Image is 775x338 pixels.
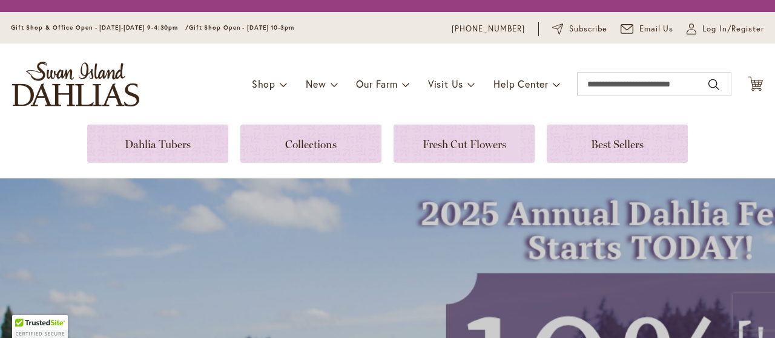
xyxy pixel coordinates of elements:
[252,77,275,90] span: Shop
[552,23,607,35] a: Subscribe
[708,75,719,94] button: Search
[11,24,189,31] span: Gift Shop & Office Open - [DATE]-[DATE] 9-4:30pm /
[569,23,607,35] span: Subscribe
[702,23,764,35] span: Log In/Register
[687,23,764,35] a: Log In/Register
[12,315,68,338] div: TrustedSite Certified
[356,77,397,90] span: Our Farm
[493,77,549,90] span: Help Center
[621,23,674,35] a: Email Us
[639,23,674,35] span: Email Us
[452,23,525,35] a: [PHONE_NUMBER]
[12,62,139,106] a: store logo
[306,77,326,90] span: New
[428,77,463,90] span: Visit Us
[189,24,294,31] span: Gift Shop Open - [DATE] 10-3pm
